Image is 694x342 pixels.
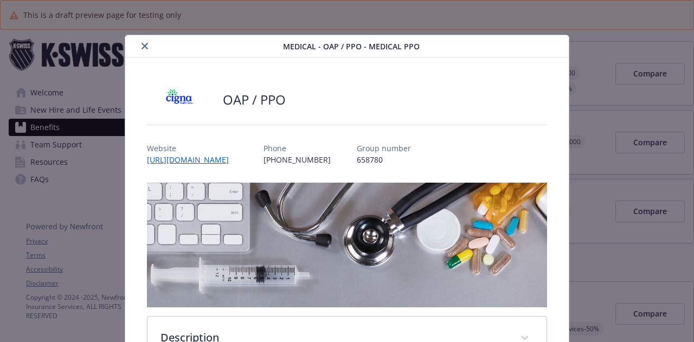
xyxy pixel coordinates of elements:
button: close [138,40,151,53]
h2: OAP / PPO [223,91,286,109]
p: Group number [357,143,411,154]
img: CIGNA [147,83,212,116]
a: [URL][DOMAIN_NAME] [147,154,237,165]
p: [PHONE_NUMBER] [264,154,331,165]
img: banner [147,183,547,307]
p: Website [147,143,237,154]
p: Phone [264,143,331,154]
p: 658780 [357,154,411,165]
span: Medical - OAP / PPO - Medical PPO [283,41,420,52]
